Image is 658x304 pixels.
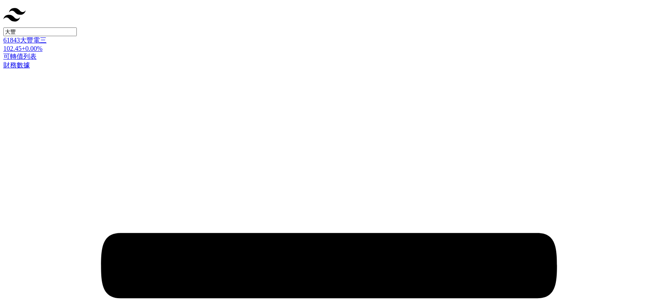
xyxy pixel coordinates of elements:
span: +0.00% [22,45,42,52]
span: 61843 [3,37,20,44]
div: 大豐電三 [3,36,655,45]
iframe: Chat Widget [616,264,658,304]
input: 搜尋可轉債 代號／名稱 [3,27,77,36]
a: 可轉債列表 [3,53,37,60]
a: 61843大豐電三 102.45+0.00% [3,36,655,52]
a: 財務數據 [3,62,30,69]
div: 102.45 [3,45,655,52]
